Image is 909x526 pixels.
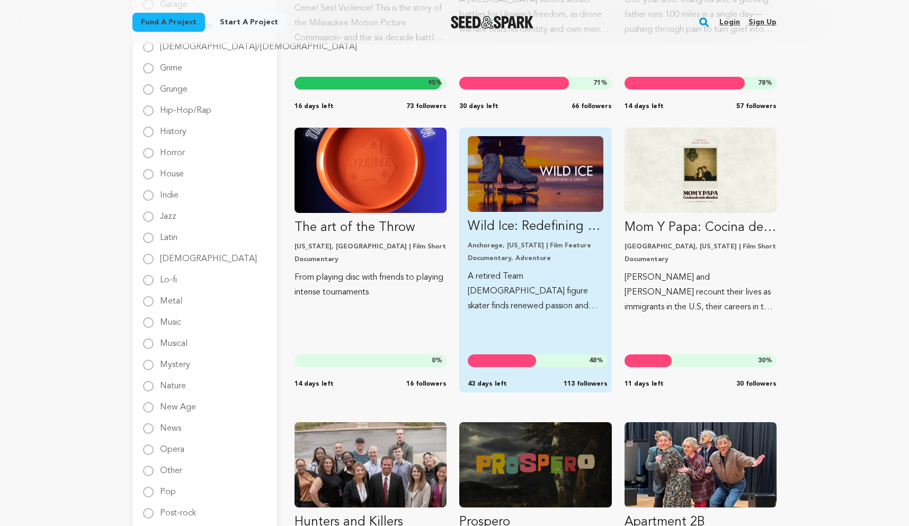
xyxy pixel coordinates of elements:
p: The art of the Throw [295,219,447,236]
span: 66 followers [572,102,612,111]
span: % [589,356,603,365]
p: From playing disc with friends to playing intense tournaments [295,270,447,300]
p: [US_STATE], [GEOGRAPHIC_DATA] | Film Short [295,243,447,251]
label: Indie [160,183,179,200]
label: Music [160,310,181,327]
label: Latin [160,225,177,242]
span: 73 followers [406,102,447,111]
a: Fund The art of the Throw [295,128,447,300]
span: 14 days left [625,102,664,111]
span: 57 followers [736,102,777,111]
p: A retired Team [DEMOGRAPHIC_DATA] figure skater finds renewed passion and purpose on a journey to... [468,269,603,314]
span: 78 [758,80,765,86]
p: [GEOGRAPHIC_DATA], [US_STATE] | Film Short [625,243,777,251]
span: % [432,356,442,365]
label: Horror [160,140,185,157]
a: Sign up [748,14,777,31]
span: 95 [428,80,435,86]
label: Opera [160,437,184,454]
span: 30 days left [459,102,498,111]
label: Musical [160,331,188,348]
label: Metal [160,289,182,306]
label: Hip-Hop/Rap [160,98,211,115]
span: % [758,79,772,87]
label: History [160,119,186,136]
p: Documentary [625,255,777,264]
label: Post-rock [160,501,196,518]
label: New Age [160,395,196,412]
a: Fund a project [132,13,205,32]
label: Lo-fi [160,268,177,284]
p: Wild Ice: Redefining a Dream [468,218,603,235]
label: News [160,416,181,433]
span: % [428,79,442,87]
p: Mom Y Papa: Cocina de mis Abuelos [625,219,777,236]
p: Documentary, Adventure [468,254,603,263]
p: Anchorage, [US_STATE] | Film Feature [468,242,603,250]
label: [DEMOGRAPHIC_DATA] [160,246,257,263]
label: Pop [160,479,176,496]
p: Documentary [295,255,447,264]
p: [PERSON_NAME] and [PERSON_NAME] recount their lives as immigrants in the U.S, their careers in th... [625,270,777,315]
span: % [758,356,772,365]
span: 0 [432,358,435,364]
a: Seed&Spark Homepage [451,16,534,29]
img: Seed&Spark Logo Dark Mode [451,16,534,29]
span: % [593,79,608,87]
label: House [160,162,184,179]
span: 30 followers [736,380,777,388]
a: Fund Wild Ice: Redefining a Dream [468,136,603,314]
span: 16 followers [406,380,447,388]
span: 11 days left [625,380,664,388]
label: Nature [160,373,186,390]
span: 71 [593,80,601,86]
a: Login [719,14,740,31]
label: Other [160,458,182,475]
label: Grunge [160,77,188,94]
label: Mystery [160,352,190,369]
span: 16 days left [295,102,334,111]
a: Fund Mom Y Papa: Cocina de mis Abuelos [625,128,777,315]
a: Start a project [211,13,287,32]
span: 14 days left [295,380,334,388]
span: 48 [589,358,596,364]
span: 30 [758,358,765,364]
span: 43 days left [468,380,507,388]
label: Jazz [160,204,176,221]
label: Grime [160,56,182,73]
span: 113 followers [564,380,608,388]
